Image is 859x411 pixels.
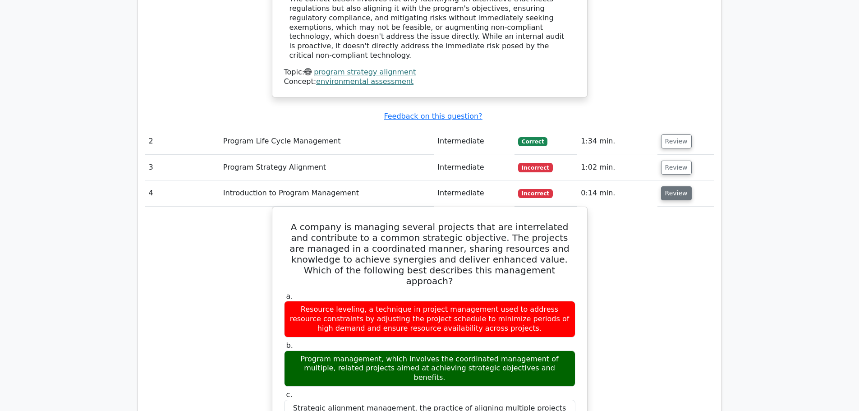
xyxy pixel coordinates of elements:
[286,341,293,350] span: b.
[434,129,514,154] td: Intermediate
[661,161,692,175] button: Review
[284,351,575,387] div: Program management, which involves the coordinated management of multiple, related projects aimed...
[145,180,220,206] td: 4
[518,163,553,172] span: Incorrect
[286,292,293,300] span: a.
[145,155,220,180] td: 3
[434,155,514,180] td: Intermediate
[220,129,434,154] td: Program Life Cycle Management
[314,68,416,76] a: program strategy alignment
[577,180,657,206] td: 0:14 min.
[220,155,434,180] td: Program Strategy Alignment
[145,129,220,154] td: 2
[518,189,553,198] span: Incorrect
[284,301,575,337] div: Resource leveling, a technique in project management used to address resource constraints by adju...
[577,129,657,154] td: 1:34 min.
[316,77,413,86] a: environmental assessment
[661,186,692,200] button: Review
[284,77,575,87] div: Concept:
[434,180,514,206] td: Intermediate
[577,155,657,180] td: 1:02 min.
[286,390,293,399] span: c.
[661,134,692,148] button: Review
[384,112,482,120] a: Feedback on this question?
[284,68,575,77] div: Topic:
[518,137,547,146] span: Correct
[283,222,576,286] h5: A company is managing several projects that are interrelated and contribute to a common strategic...
[220,180,434,206] td: Introduction to Program Management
